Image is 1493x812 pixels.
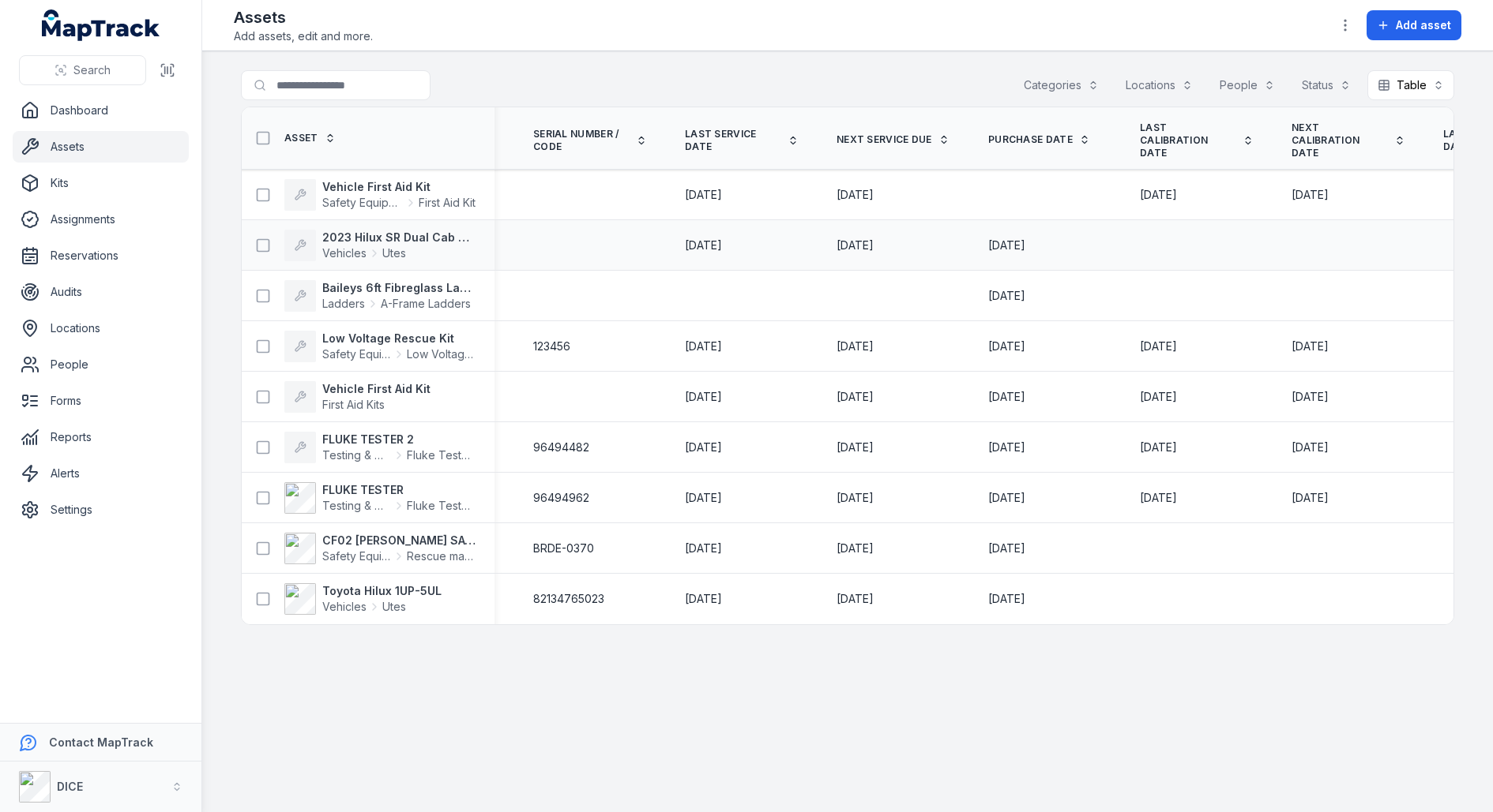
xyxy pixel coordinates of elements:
time: 02/09/2026, 12:30:00 am [1292,339,1329,354]
span: [DATE] [837,339,874,353]
a: Low Voltage Rescue KitSafety EquipmentLow Voltage Rescue Kit [284,331,476,362]
span: [DATE] [988,390,1025,403]
span: [DATE] [685,339,722,353]
strong: 2023 Hilux SR Dual Cab Trayback Utility [322,230,476,245]
a: Baileys 6ft Fibreglass LadderLaddersA-Frame Ladders [284,280,476,312]
span: [DATE] [988,541,1025,555]
a: Next Calibration Date [1292,122,1405,159]
a: Reservations [13,240,189,271]
button: Search [19,55,146,85]
time: 08/09/2025, 12:30:00 am [988,389,1025,405]
button: Table [1367,70,1454,100]
time: 04/09/2025, 12:30:00 am [685,187,722,203]
span: [DATE] [685,541,722,555]
time: 03/12/2025, 12:00:00 am [1292,440,1329,455]
span: [DATE] [1140,491,1177,504]
span: Rescue masks [407,548,476,564]
button: Add asset [1367,10,1461,40]
span: Safety Equipment [322,548,391,564]
strong: FLUKE TESTER [322,482,476,498]
span: [DATE] [837,491,874,504]
span: Testing & Measuring Equipment [322,447,391,463]
time: 02/09/2026, 12:30:00 am [837,339,874,354]
span: Add assets, edit and more. [234,28,373,44]
span: Next Service Due [837,133,932,146]
time: 08/09/2026, 12:30:00 am [1292,389,1329,405]
strong: Toyota Hilux 1UP-5UL [322,583,442,599]
button: Status [1292,70,1361,100]
a: Toyota Hilux 1UP-5ULVehiclesUtes [284,583,442,615]
a: CF02 [PERSON_NAME] SAVER RESCUE [PERSON_NAME]Safety EquipmentRescue masks [284,533,476,564]
span: First Aid Kits [322,398,385,411]
strong: Contact MapTrack [49,735,153,749]
time: 09/09/2024, 12:30:00 am [1140,187,1177,203]
span: [DATE] [837,238,874,252]
a: Vehicle First Aid KitSafety EquipmentFirst Aid Kit [284,179,476,211]
span: [DATE] [685,592,722,605]
a: Assignments [13,204,189,235]
a: FLUKE TESTER 2Testing & Measuring EquipmentFluke Testers [284,432,476,463]
time: 03/06/2025, 12:00:00 am [1140,490,1177,506]
a: MapTrack [42,9,160,41]
a: Assets [13,131,189,163]
button: Categories [1014,70,1109,100]
span: [DATE] [1292,491,1329,504]
span: [DATE] [1292,390,1329,403]
span: Utes [382,599,406,615]
span: 123456 [533,339,570,354]
a: Next Service Due [837,133,950,146]
span: Safety Equipment [322,346,391,362]
strong: Low Voltage Rescue Kit [322,331,476,346]
time: 01/08/2023, 12:30:00 am [988,238,1025,253]
strong: Vehicle First Aid Kit [322,381,431,397]
span: [DATE] [988,339,1025,353]
span: [DATE] [988,491,1025,504]
time: 03/06/2022, 12:00:00 am [988,490,1025,506]
a: Kits [13,167,189,199]
strong: Vehicle First Aid Kit [322,179,476,195]
span: [DATE] [837,188,874,201]
span: [DATE] [1292,188,1329,201]
span: First Aid Kit [419,195,476,211]
span: Utes [382,245,406,261]
span: Serial Number / Code [533,128,630,153]
span: Last service date [685,128,781,153]
time: 08/09/2025, 12:30:00 am [1140,389,1177,405]
button: Locations [1115,70,1203,100]
span: Next Calibration Date [1292,122,1388,159]
time: 03/09/2021, 12:00:00 am [988,541,1025,556]
time: 04/12/2025, 12:00:00 am [837,591,874,607]
span: [DATE] [1140,390,1177,403]
time: 09/09/2021, 12:00:00 am [988,591,1025,607]
span: Last Calibration Date [1140,122,1236,159]
a: Vehicle First Aid KitFirst Aid Kits [284,381,431,413]
span: Asset [284,132,318,144]
time: 10/12/2025, 12:00:00 am [837,541,874,556]
a: Forms [13,385,189,417]
time: 03/06/2026, 12:00:00 am [837,440,874,455]
span: Fluke Testers [407,498,476,514]
span: BRDE-0370 [533,541,594,556]
span: [DATE] [1140,440,1177,454]
time: 04/12/2024, 12:00:00 am [685,591,722,607]
time: 03/06/2025, 12:00:00 am [685,440,722,455]
a: Last service date [685,128,799,153]
span: Vehicles [322,245,367,261]
span: Add asset [1396,17,1451,33]
span: 82134765023 [533,591,604,607]
time: 03/06/2025, 12:00:00 am [685,490,722,506]
strong: Baileys 6ft Fibreglass Ladder [322,280,476,296]
span: [DATE] [685,188,722,201]
time: 02/09/2025, 12:30:00 am [685,339,722,354]
span: 96494482 [533,440,589,455]
span: Testing & Measuring Equipment [322,498,391,514]
span: Vehicles [322,599,367,615]
span: [DATE] [837,592,874,605]
span: Low Voltage Rescue Kit [407,346,476,362]
time: 03/06/2022, 12:00:00 am [988,440,1025,455]
span: [DATE] [988,440,1025,454]
span: [DATE] [988,289,1025,302]
time: 02/09/2025, 12:30:00 am [1140,339,1177,354]
span: Search [73,62,111,78]
span: [DATE] [685,238,722,252]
